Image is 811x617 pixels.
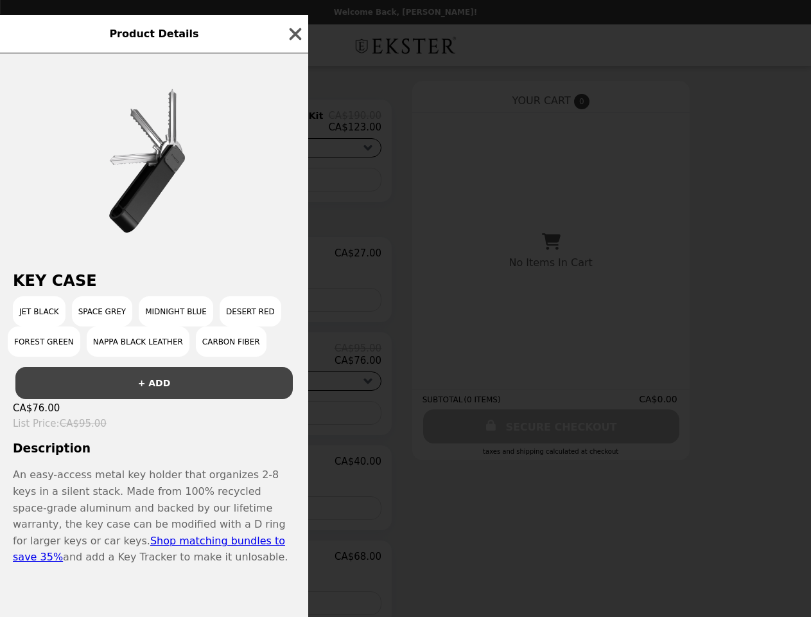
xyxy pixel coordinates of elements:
span: CA$95.00 [60,418,107,429]
span: Product Details [109,28,198,40]
p: An easy-access metal key holder that organizes 2-8 keys in a silent stack. Made from 100% recycle... [13,467,295,566]
button: + ADD [15,367,293,399]
button: Midnight Blue [139,296,213,326]
img: Jet Black [58,66,250,259]
button: Nappa Black Leather [87,326,189,357]
button: Forest Green [8,326,80,357]
button: Desert Red [220,296,281,326]
button: Jet Black [13,296,65,326]
button: Space Grey [72,296,132,326]
button: Carbon Fiber [196,326,266,357]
